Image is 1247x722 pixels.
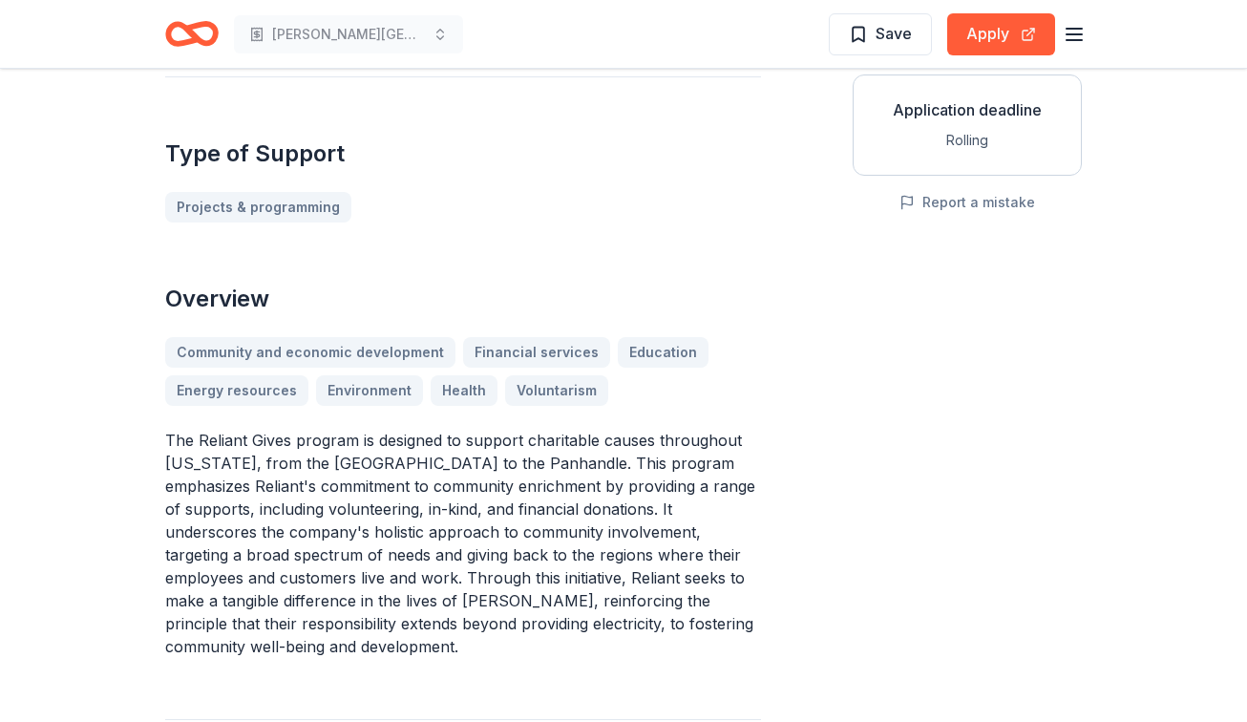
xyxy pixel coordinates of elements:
[272,23,425,46] span: [PERSON_NAME][GEOGRAPHIC_DATA]
[165,429,761,658] p: The Reliant Gives program is designed to support charitable causes throughout [US_STATE], from th...
[869,98,1066,121] div: Application deadline
[165,192,351,223] a: Projects & programming
[165,138,761,169] h2: Type of Support
[899,191,1035,214] button: Report a mistake
[165,284,761,314] h2: Overview
[947,13,1055,55] button: Apply
[869,129,1066,152] div: Rolling
[829,13,932,55] button: Save
[165,11,219,56] a: Home
[876,21,912,46] span: Save
[234,15,463,53] button: [PERSON_NAME][GEOGRAPHIC_DATA]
